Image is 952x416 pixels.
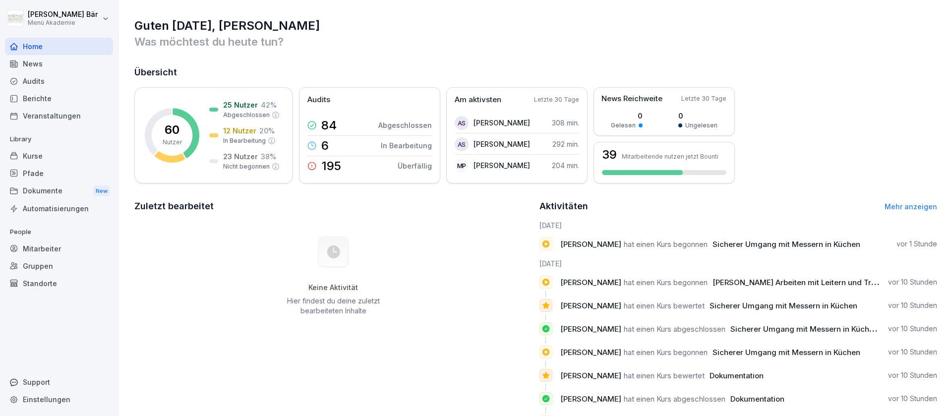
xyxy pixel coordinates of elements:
[381,140,432,151] p: In Bearbeitung
[685,121,717,130] p: Ungelesen
[602,149,617,161] h3: 39
[624,348,708,357] span: hat einen Kurs begonnen
[601,93,662,105] p: News Reichweite
[28,19,98,26] p: Menü Akademie
[888,347,937,357] p: vor 10 Stunden
[624,278,708,287] span: hat einen Kurs begonnen
[474,139,530,149] p: [PERSON_NAME]
[678,111,717,121] p: 0
[888,300,937,310] p: vor 10 Stunden
[93,185,110,197] div: New
[560,324,621,334] span: [PERSON_NAME]
[539,199,588,213] h2: Aktivitäten
[622,153,718,160] p: Mitarbeitende nutzen jetzt Bounti
[283,296,383,316] p: Hier findest du deine zuletzt bearbeiteten Inhalte
[713,348,860,357] span: Sicherer Umgang mit Messern in Küchen
[885,202,937,211] a: Mehr anzeigen
[5,90,113,107] a: Berichte
[5,391,113,408] a: Einstellungen
[5,257,113,275] div: Gruppen
[259,125,275,136] p: 20 %
[134,65,937,79] h2: Übersicht
[624,301,705,310] span: hat einen Kurs bewertet
[398,161,432,171] p: Überfällig
[896,239,937,249] p: vor 1 Stunde
[5,275,113,292] div: Standorte
[261,100,277,110] p: 42 %
[261,151,276,162] p: 38 %
[713,278,887,287] span: [PERSON_NAME] Arbeiten mit Leitern und Tritten
[321,119,337,131] p: 84
[888,277,937,287] p: vor 10 Stunden
[552,160,579,171] p: 204 min.
[5,182,113,200] a: DokumenteNew
[710,371,764,380] span: Dokumentation
[5,224,113,240] p: People
[134,18,937,34] h1: Guten [DATE], [PERSON_NAME]
[455,116,469,130] div: AS
[165,124,179,136] p: 60
[307,94,330,106] p: Audits
[321,140,329,152] p: 6
[223,136,266,145] p: In Bearbeitung
[5,55,113,72] a: News
[710,301,857,310] span: Sicherer Umgang mit Messern in Küchen
[378,120,432,130] p: Abgeschlossen
[5,72,113,90] a: Audits
[624,239,708,249] span: hat einen Kurs begonnen
[5,107,113,124] a: Veranstaltungen
[624,324,725,334] span: hat einen Kurs abgeschlossen
[888,394,937,404] p: vor 10 Stunden
[560,394,621,404] span: [PERSON_NAME]
[552,139,579,149] p: 292 min.
[888,370,937,380] p: vor 10 Stunden
[455,137,469,151] div: AS
[888,324,937,334] p: vor 10 Stunden
[713,239,860,249] span: Sicherer Umgang mit Messern in Küchen
[455,159,469,173] div: MP
[5,165,113,182] a: Pfade
[560,371,621,380] span: [PERSON_NAME]
[5,131,113,147] p: Library
[5,38,113,55] a: Home
[624,371,705,380] span: hat einen Kurs bewertet
[5,182,113,200] div: Dokumente
[611,111,643,121] p: 0
[5,147,113,165] a: Kurse
[134,34,937,50] p: Was möchtest du heute tun?
[5,200,113,217] a: Automatisierungen
[474,118,530,128] p: [PERSON_NAME]
[560,239,621,249] span: [PERSON_NAME]
[283,283,383,292] h5: Keine Aktivität
[5,240,113,257] a: Mitarbeiter
[28,10,98,19] p: [PERSON_NAME] Bär
[534,95,579,104] p: Letzte 30 Tage
[611,121,636,130] p: Gelesen
[455,94,501,106] p: Am aktivsten
[624,394,725,404] span: hat einen Kurs abgeschlossen
[730,324,878,334] span: Sicherer Umgang mit Messern in Küchen
[552,118,579,128] p: 308 min.
[223,162,270,171] p: Nicht begonnen
[223,111,270,119] p: Abgeschlossen
[730,394,784,404] span: Dokumentation
[539,220,938,231] h6: [DATE]
[223,125,256,136] p: 12 Nutzer
[134,199,533,213] h2: Zuletzt bearbeitet
[560,348,621,357] span: [PERSON_NAME]
[474,160,530,171] p: [PERSON_NAME]
[5,373,113,391] div: Support
[539,258,938,269] h6: [DATE]
[321,160,341,172] p: 195
[223,151,258,162] p: 23 Nutzer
